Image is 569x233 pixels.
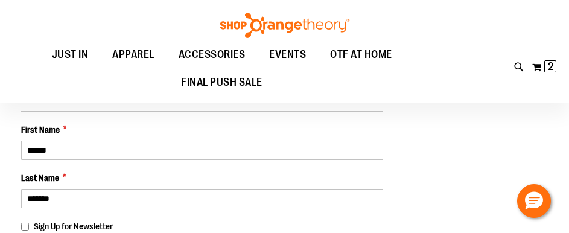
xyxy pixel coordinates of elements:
[517,184,551,218] button: Hello, have a question? Let’s chat.
[181,69,262,96] span: FINAL PUSH SALE
[34,222,113,231] span: Sign Up for Newsletter
[21,172,59,184] span: Last Name
[40,41,101,69] a: JUST IN
[179,41,246,68] span: ACCESSORIES
[318,41,404,69] a: OTF AT HOME
[100,41,167,69] a: APPAREL
[167,41,258,69] a: ACCESSORIES
[112,41,154,68] span: APPAREL
[218,13,351,38] img: Shop Orangetheory
[169,69,275,97] a: FINAL PUSH SALE
[269,41,306,68] span: EVENTS
[52,41,89,68] span: JUST IN
[21,124,60,136] span: First Name
[257,41,318,69] a: EVENTS
[330,41,392,68] span: OTF AT HOME
[548,60,553,72] span: 2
